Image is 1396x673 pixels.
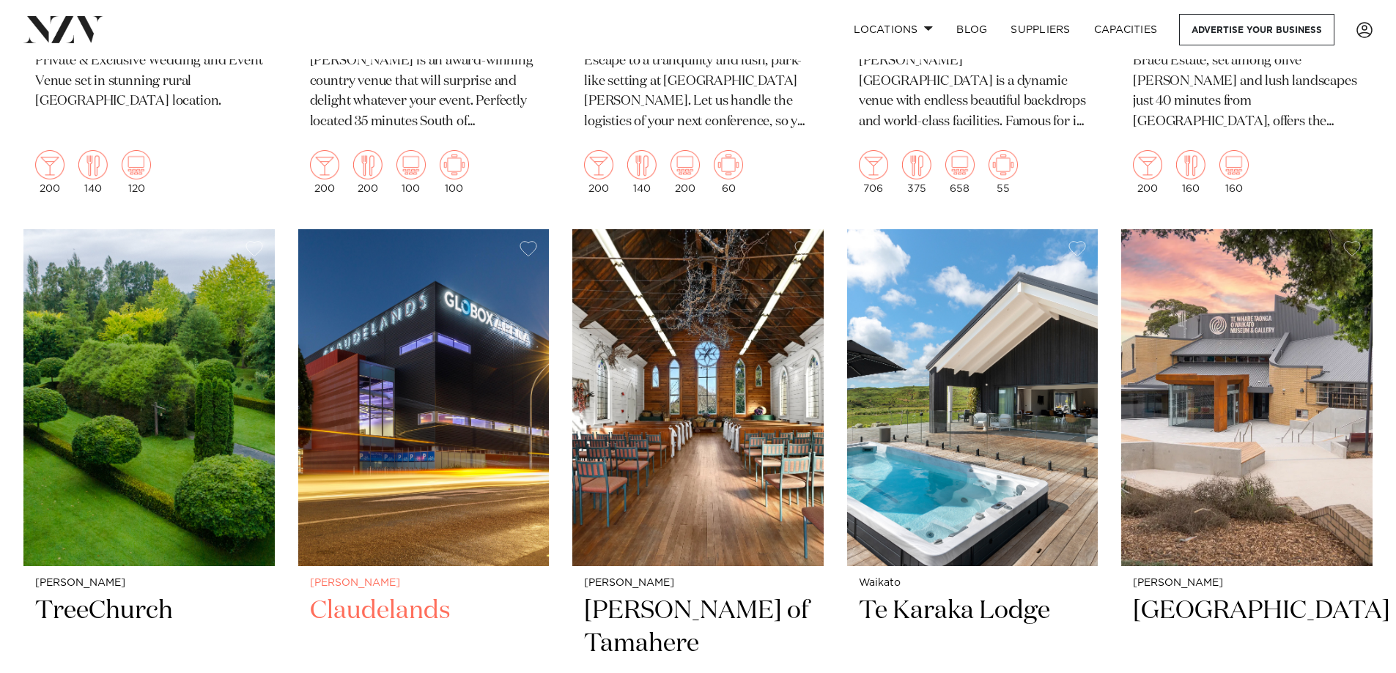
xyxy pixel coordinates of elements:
[396,150,426,179] img: theatre.png
[35,51,263,113] p: Private & Exclusive Wedding and Event Venue set in stunning rural [GEOGRAPHIC_DATA] location.
[584,150,613,179] img: cocktail.png
[1133,150,1162,194] div: 200
[842,14,945,45] a: Locations
[78,150,108,179] img: dining.png
[584,150,613,194] div: 200
[1082,14,1170,45] a: Capacities
[714,150,743,194] div: 60
[35,150,64,194] div: 200
[1176,150,1205,194] div: 160
[1133,150,1162,179] img: cocktail.png
[440,150,469,194] div: 100
[989,150,1018,194] div: 55
[671,150,700,194] div: 200
[1133,51,1361,133] p: Bracu Estate, set among olive [PERSON_NAME] and lush landscapes just 40 minutes from [GEOGRAPHIC_...
[310,578,538,589] small: [PERSON_NAME]
[122,150,151,194] div: 120
[902,150,931,179] img: dining.png
[1133,578,1361,589] small: [PERSON_NAME]
[859,578,1087,589] small: Waikato
[353,150,383,179] img: dining.png
[714,150,743,179] img: meeting.png
[584,51,812,133] p: Escape to a tranquility and lush, park-like setting at [GEOGRAPHIC_DATA][PERSON_NAME]. Let us han...
[23,16,103,42] img: nzv-logo.png
[310,150,339,194] div: 200
[627,150,657,194] div: 140
[627,150,657,179] img: dining.png
[671,150,700,179] img: theatre.png
[1219,150,1249,194] div: 160
[1179,14,1334,45] a: Advertise your business
[353,150,383,194] div: 200
[945,14,999,45] a: BLOG
[310,150,339,179] img: cocktail.png
[122,150,151,179] img: theatre.png
[78,150,108,194] div: 140
[440,150,469,179] img: meeting.png
[989,150,1018,179] img: meeting.png
[945,150,975,194] div: 658
[945,150,975,179] img: theatre.png
[396,150,426,194] div: 100
[1219,150,1249,179] img: theatre.png
[35,578,263,589] small: [PERSON_NAME]
[859,150,888,179] img: cocktail.png
[310,51,538,133] p: [PERSON_NAME] is an award-winning country venue that will surprise and delight whatever your even...
[859,150,888,194] div: 706
[999,14,1082,45] a: SUPPLIERS
[1176,150,1205,179] img: dining.png
[902,150,931,194] div: 375
[35,150,64,179] img: cocktail.png
[584,578,812,589] small: [PERSON_NAME]
[859,51,1087,133] p: [PERSON_NAME][GEOGRAPHIC_DATA] is a dynamic venue with endless beautiful backdrops and world-clas...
